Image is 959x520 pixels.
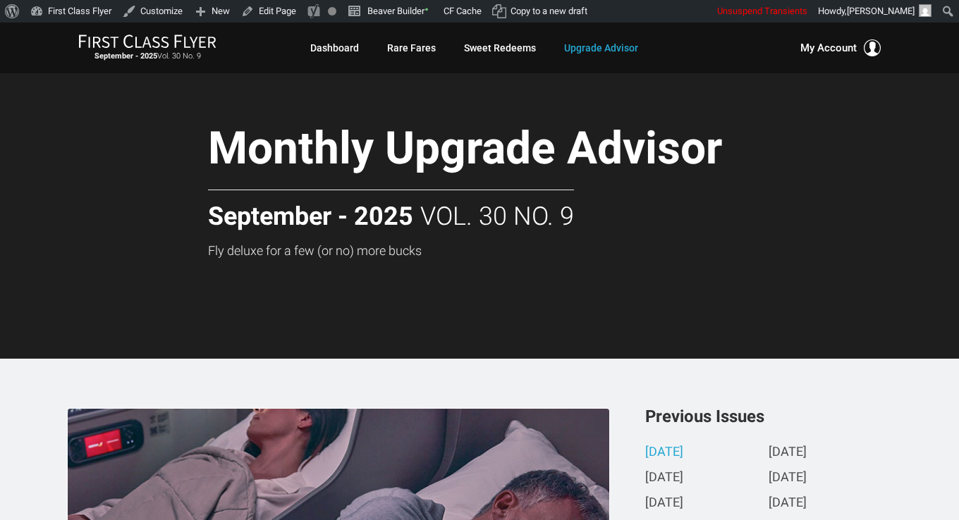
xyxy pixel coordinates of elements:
[800,39,857,56] span: My Account
[310,35,359,61] a: Dashboard
[387,35,436,61] a: Rare Fares
[769,471,807,485] a: [DATE]
[645,471,683,485] a: [DATE]
[78,51,216,61] small: Vol. 30 No. 9
[464,35,536,61] a: Sweet Redeems
[78,34,216,49] img: First Class Flyer
[208,244,821,258] h3: Fly deluxe for a few (or no) more bucks
[645,496,683,511] a: [DATE]
[717,6,807,16] span: Unsuspend Transients
[208,190,574,231] h2: Vol. 30 No. 9
[78,34,216,62] a: First Class FlyerSeptember - 2025Vol. 30 No. 9
[564,35,638,61] a: Upgrade Advisor
[424,2,429,17] span: •
[208,203,413,231] strong: September - 2025
[847,6,915,16] span: [PERSON_NAME]
[208,124,821,178] h1: Monthly Upgrade Advisor
[645,408,892,425] h3: Previous Issues
[94,51,157,61] strong: September - 2025
[800,39,881,56] button: My Account
[769,496,807,511] a: [DATE]
[769,445,807,460] a: [DATE]
[645,445,683,460] a: [DATE]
